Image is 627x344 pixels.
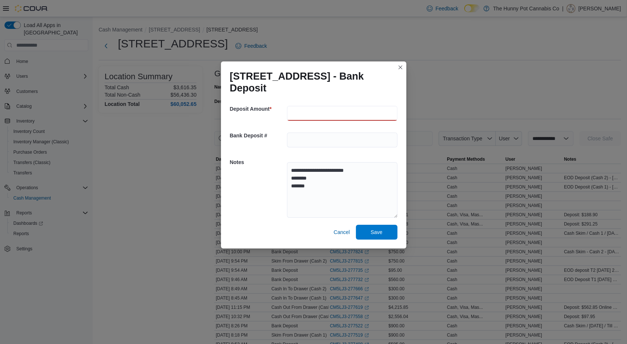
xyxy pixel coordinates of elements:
span: Save [371,228,383,236]
button: Cancel [331,225,353,240]
button: Save [356,225,397,240]
span: Cancel [334,228,350,236]
h1: [STREET_ADDRESS] - Bank Deposit [230,70,392,94]
h5: Deposit Amount [230,101,286,116]
h5: Bank Deposit # [230,128,286,143]
button: Closes this modal window [396,63,405,72]
h5: Notes [230,155,286,170]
